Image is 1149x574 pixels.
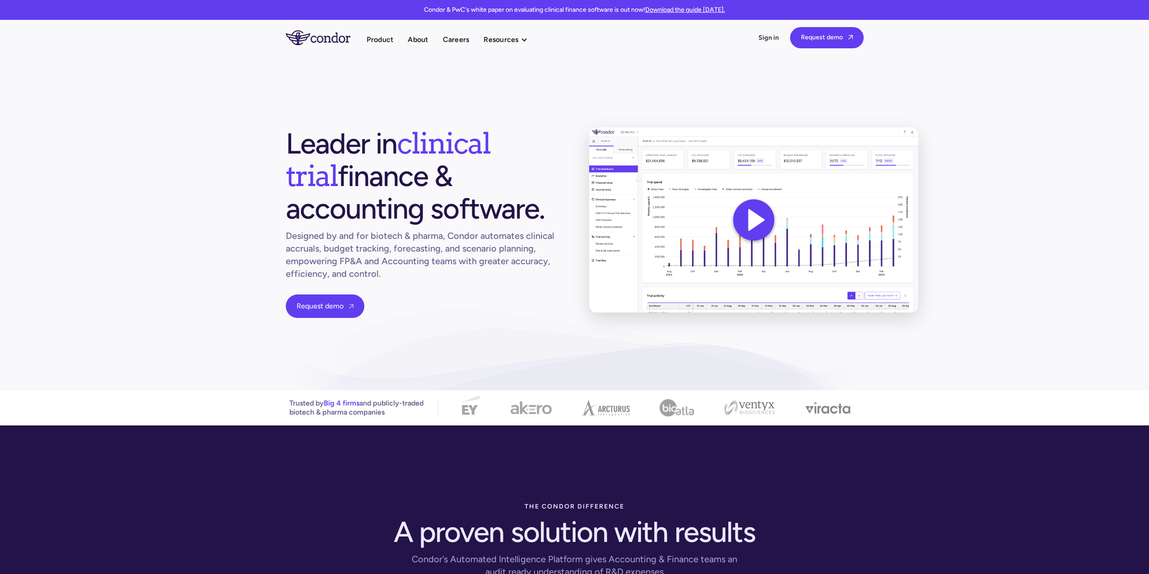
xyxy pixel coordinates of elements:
a: home [286,30,367,45]
span: Big 4 firms [324,399,359,407]
span:  [848,34,853,40]
div: Resources [484,33,518,46]
a: Request demo [790,27,864,48]
a: Product [367,33,394,46]
span: clinical trial [286,126,490,193]
div: Resources [484,33,536,46]
h1: A proven solution with results [394,516,755,548]
p: Condor & PwC's white paper on evaluating clinical finance software is out now! [424,5,725,14]
a: Careers [443,33,470,46]
div: The condor difference [525,498,624,516]
h1: Leader in finance & accounting software. [286,127,560,225]
a: Download the guide [DATE]. [645,6,725,14]
a: Sign in [758,33,779,42]
a: Request demo [286,294,364,318]
p: Trusted by and publicly-traded biotech & pharma companies [289,399,423,417]
h1: Designed by and for biotech & pharma, Condor automates clinical accruals, budget tracking, foreca... [286,229,560,280]
span:  [349,303,354,309]
a: About [408,33,428,46]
